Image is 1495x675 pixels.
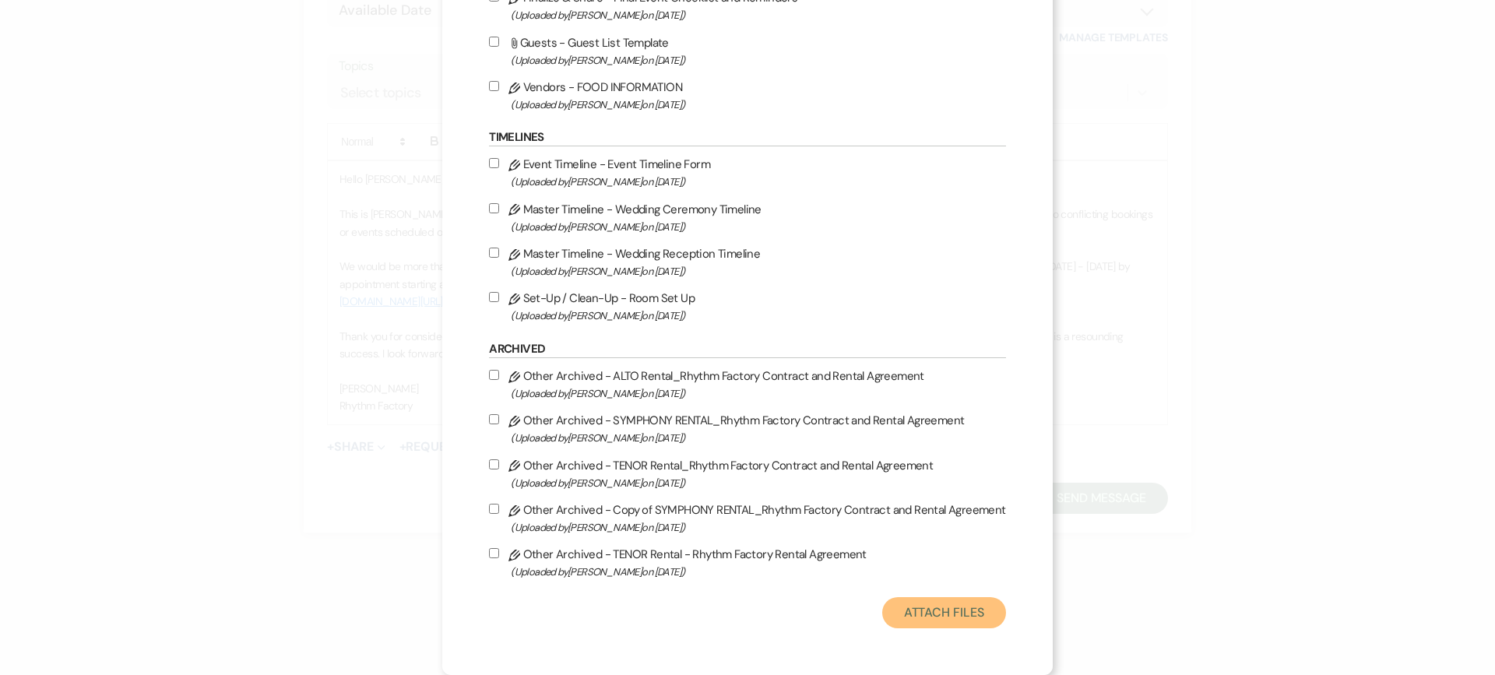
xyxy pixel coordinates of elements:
[489,129,1005,146] h6: Timelines
[489,77,1005,114] label: Vendors - FOOD INFORMATION
[489,199,1005,236] label: Master Timeline - Wedding Ceremony Timeline
[489,288,1005,325] label: Set-Up / Clean-Up - Room Set Up
[489,548,499,558] input: Other Archived - TENOR Rental - Rhythm Factory Rental Agreement(Uploaded by[PERSON_NAME]on [DATE])
[511,218,1005,236] span: (Uploaded by [PERSON_NAME] on [DATE] )
[511,307,1005,325] span: (Uploaded by [PERSON_NAME] on [DATE] )
[511,385,1005,403] span: (Uploaded by [PERSON_NAME] on [DATE] )
[489,500,1005,536] label: Other Archived - Copy of SYMPHONY RENTAL_Rhythm Factory Contract and Rental Agreement
[511,429,1005,447] span: (Uploaded by [PERSON_NAME] on [DATE] )
[882,597,1006,628] button: Attach Files
[489,455,1005,492] label: Other Archived - TENOR Rental_Rhythm Factory Contract and Rental Agreement
[489,81,499,91] input: Vendors - FOOD INFORMATION(Uploaded by[PERSON_NAME]on [DATE])
[489,244,1005,280] label: Master Timeline - Wedding Reception Timeline
[489,203,499,213] input: Master Timeline - Wedding Ceremony Timeline(Uploaded by[PERSON_NAME]on [DATE])
[489,459,499,469] input: Other Archived - TENOR Rental_Rhythm Factory Contract and Rental Agreement(Uploaded by[PERSON_NAM...
[489,504,499,514] input: Other Archived - Copy of SYMPHONY RENTAL_Rhythm Factory Contract and Rental Agreement(Uploaded by...
[489,33,1005,69] label: Guests - Guest List Template
[489,158,499,168] input: Event Timeline - Event Timeline Form(Uploaded by[PERSON_NAME]on [DATE])
[511,474,1005,492] span: (Uploaded by [PERSON_NAME] on [DATE] )
[511,262,1005,280] span: (Uploaded by [PERSON_NAME] on [DATE] )
[511,51,1005,69] span: (Uploaded by [PERSON_NAME] on [DATE] )
[489,414,499,424] input: Other Archived - SYMPHONY RENTAL_Rhythm Factory Contract and Rental Agreement(Uploaded by[PERSON_...
[489,410,1005,447] label: Other Archived - SYMPHONY RENTAL_Rhythm Factory Contract and Rental Agreement
[489,37,499,47] input: Guests - Guest List Template(Uploaded by[PERSON_NAME]on [DATE])
[511,6,1005,24] span: (Uploaded by [PERSON_NAME] on [DATE] )
[511,519,1005,536] span: (Uploaded by [PERSON_NAME] on [DATE] )
[489,544,1005,581] label: Other Archived - TENOR Rental - Rhythm Factory Rental Agreement
[489,370,499,380] input: Other Archived - ALTO Rental_Rhythm Factory Contract and Rental Agreement(Uploaded by[PERSON_NAME...
[489,154,1005,191] label: Event Timeline - Event Timeline Form
[489,341,1005,358] h6: Archived
[489,292,499,302] input: Set-Up / Clean-Up - Room Set Up(Uploaded by[PERSON_NAME]on [DATE])
[489,248,499,258] input: Master Timeline - Wedding Reception Timeline(Uploaded by[PERSON_NAME]on [DATE])
[511,96,1005,114] span: (Uploaded by [PERSON_NAME] on [DATE] )
[511,173,1005,191] span: (Uploaded by [PERSON_NAME] on [DATE] )
[511,563,1005,581] span: (Uploaded by [PERSON_NAME] on [DATE] )
[489,366,1005,403] label: Other Archived - ALTO Rental_Rhythm Factory Contract and Rental Agreement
